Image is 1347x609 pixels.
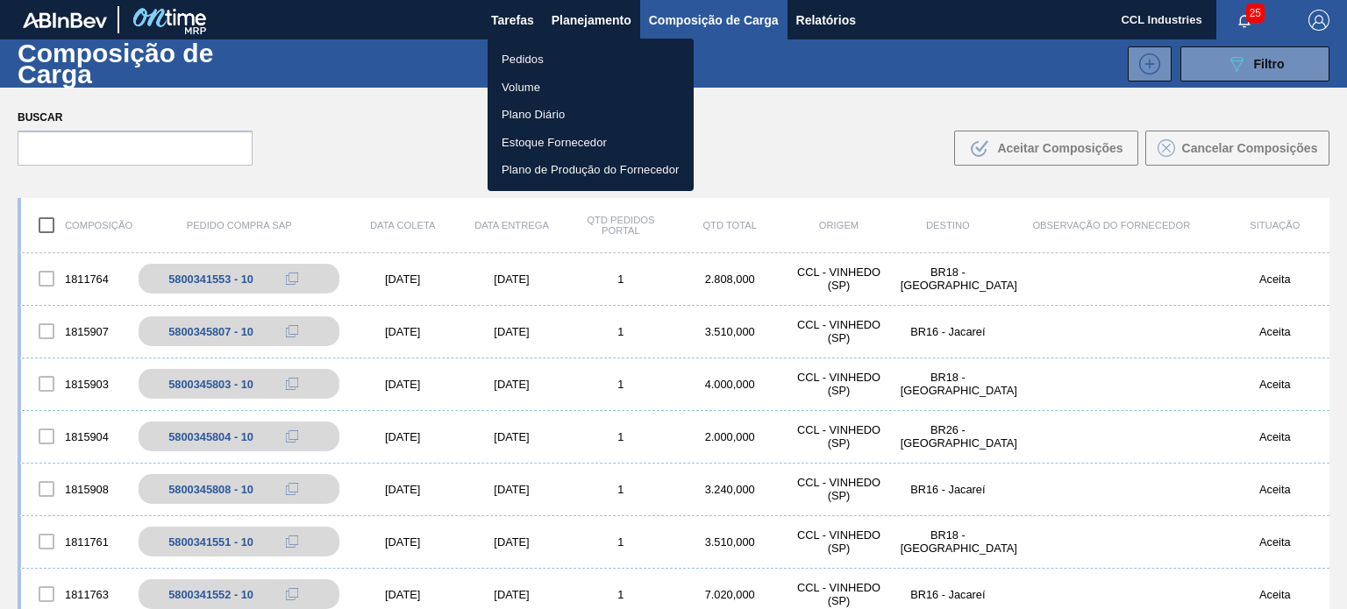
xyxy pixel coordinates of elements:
[488,156,694,184] a: Plano de Produção do Fornecedor
[488,74,694,102] a: Volume
[488,129,694,157] a: Estoque Fornecedor
[488,101,694,129] a: Plano Diário
[488,46,694,74] a: Pedidos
